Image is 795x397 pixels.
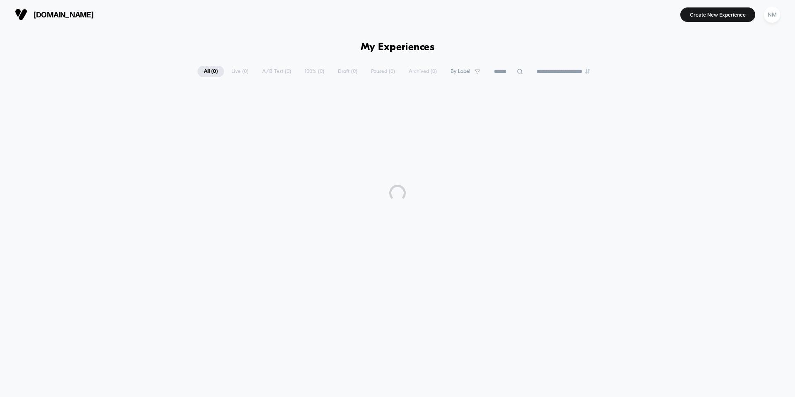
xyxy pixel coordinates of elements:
img: end [585,69,590,74]
button: Create New Experience [680,7,755,22]
img: Visually logo [15,8,27,21]
div: NM [764,7,780,23]
button: NM [761,6,783,23]
span: [DOMAIN_NAME] [34,10,94,19]
span: By Label [450,68,470,75]
h1: My Experiences [361,41,435,53]
button: [DOMAIN_NAME] [12,8,96,21]
span: All ( 0 ) [198,66,224,77]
